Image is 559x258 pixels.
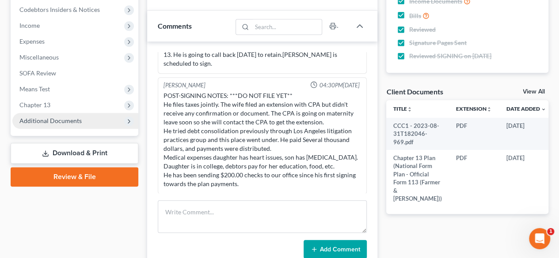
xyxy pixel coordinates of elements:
td: PDF [449,150,499,207]
span: Comments [158,22,192,30]
i: unfold_more [407,107,412,112]
span: Miscellaneous [19,53,59,61]
span: 04:30PM[DATE] [319,81,359,90]
span: Expenses [19,37,45,45]
div: [PERSON_NAME] [164,81,205,90]
a: Date Added expand_more [506,105,546,112]
i: expand_more [540,107,546,112]
i: unfold_more [487,107,492,112]
td: Chapter 13 Plan (National Form Plan - Official Form 113 (Farmer & [PERSON_NAME])) [386,150,449,207]
span: Bills [409,11,421,20]
a: Extensionunfold_more [456,105,492,112]
span: 1 [547,228,554,235]
span: Chapter 13 [19,101,50,108]
a: SOFA Review [12,65,138,81]
td: CCC1 - 2023-08-31T182046-969.pdf [386,118,449,150]
a: Review & File [11,167,138,187]
a: View All [523,89,545,95]
span: Reviewed SIGNING on [DATE] [409,52,491,60]
div: POST-SIGNING NOTES: ***DO NOT FILE YET** He files taxes jointly. The wife filed an extension with... [164,91,361,188]
span: Signature Pages Sent [409,38,467,47]
span: Means Test [19,85,50,93]
div: Client Documents [386,87,443,96]
iframe: Intercom live chat [529,228,550,249]
a: Titleunfold_more [393,105,412,112]
input: Search... [252,19,322,34]
span: Codebtors Insiders & Notices [19,6,100,13]
a: Download & Print [11,143,138,164]
td: [DATE] [499,118,553,150]
td: PDF [449,118,499,150]
span: Income [19,22,40,29]
span: Additional Documents [19,117,82,124]
span: Reviewed [409,25,436,34]
span: SOFA Review [19,69,56,77]
td: [DATE] [499,150,553,207]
